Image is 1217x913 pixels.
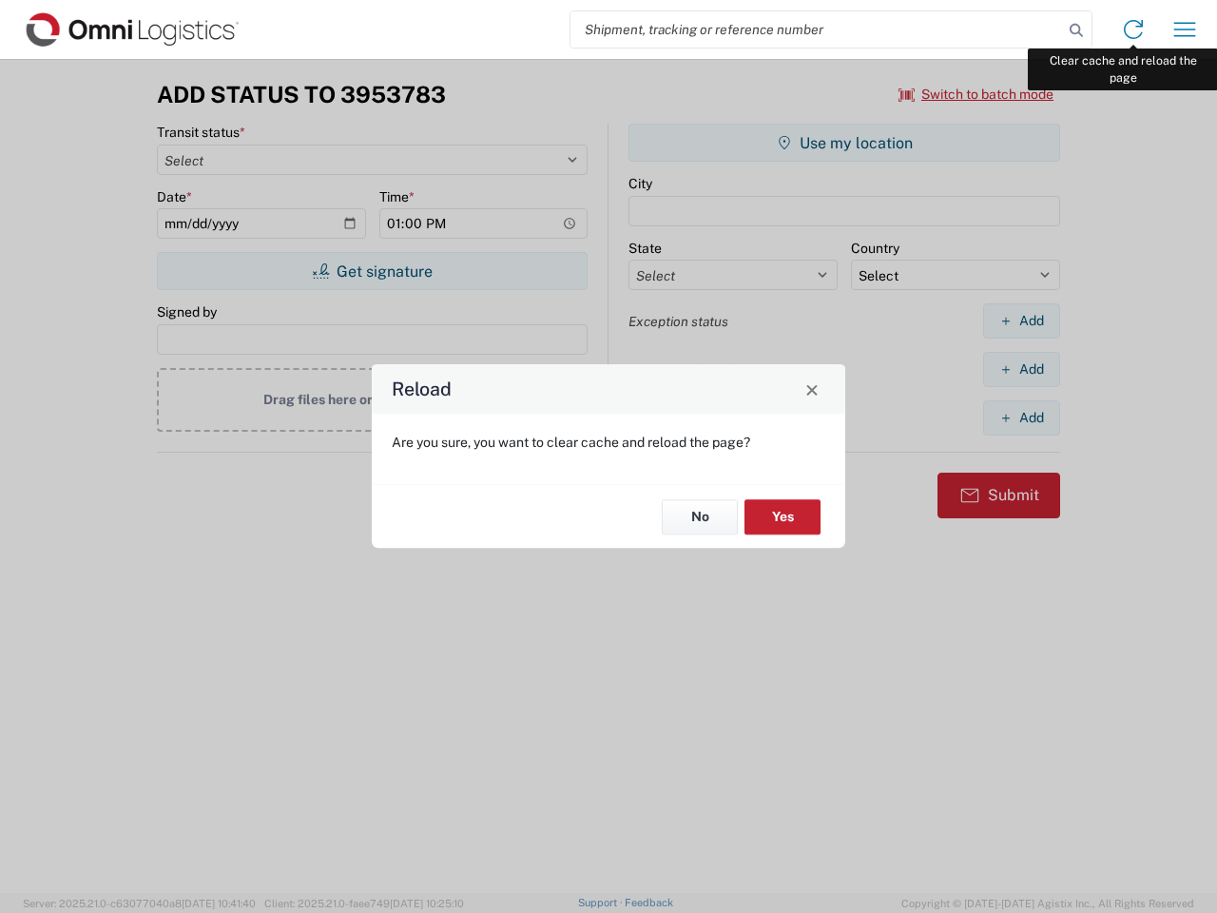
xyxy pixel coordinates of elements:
input: Shipment, tracking or reference number [570,11,1063,48]
button: No [662,499,738,534]
p: Are you sure, you want to clear cache and reload the page? [392,434,825,451]
h4: Reload [392,376,452,403]
button: Yes [744,499,821,534]
button: Close [799,376,825,402]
